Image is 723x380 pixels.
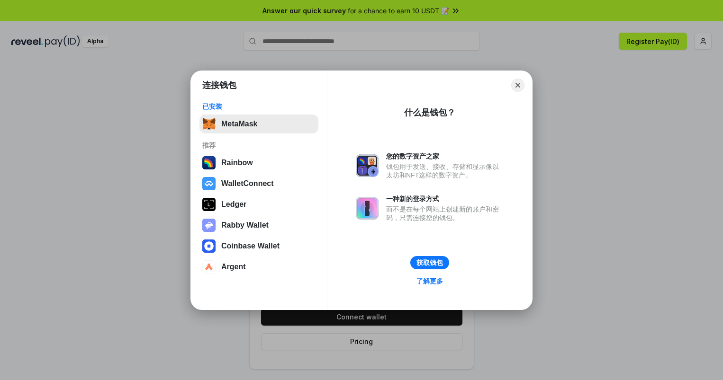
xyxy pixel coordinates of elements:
button: MetaMask [199,115,318,133]
div: WalletConnect [221,179,274,188]
div: Rabby Wallet [221,221,269,230]
button: Ledger [199,195,318,214]
div: 一种新的登录方式 [386,194,504,203]
button: Rainbow [199,153,318,172]
div: 而不是在每个网站上创建新的账户和密码，只需连接您的钱包。 [386,205,504,222]
div: Coinbase Wallet [221,242,280,250]
div: Argent [221,263,246,271]
button: Rabby Wallet [199,216,318,235]
div: 已安装 [202,102,316,111]
div: MetaMask [221,120,257,128]
div: Ledger [221,200,246,209]
div: 什么是钱包？ [404,107,455,118]
div: 钱包用于发送、接收、存储和显示像以太坊和NFT这样的数字资产。 [386,162,504,179]
div: 了解更多 [416,277,443,285]
h1: 连接钱包 [202,80,236,91]
img: svg+xml,%3Csvg%20width%3D%2228%22%20height%3D%2228%22%20viewBox%3D%220%200%2028%2028%22%20fill%3D... [202,177,216,190]
img: svg+xml,%3Csvg%20fill%3D%22none%22%20height%3D%2233%22%20viewBox%3D%220%200%2035%2033%22%20width%... [202,117,216,131]
img: svg+xml,%3Csvg%20width%3D%22120%22%20height%3D%22120%22%20viewBox%3D%220%200%20120%20120%22%20fil... [202,156,216,169]
button: Argent [199,257,318,276]
div: 获取钱包 [416,258,443,267]
div: Rainbow [221,159,253,167]
button: WalletConnect [199,174,318,193]
img: svg+xml,%3Csvg%20width%3D%2228%22%20height%3D%2228%22%20viewBox%3D%220%200%2028%2028%22%20fill%3D... [202,260,216,274]
div: 您的数字资产之家 [386,152,504,160]
button: Coinbase Wallet [199,237,318,256]
img: svg+xml,%3Csvg%20width%3D%2228%22%20height%3D%2228%22%20viewBox%3D%220%200%2028%2028%22%20fill%3D... [202,239,216,253]
img: svg+xml,%3Csvg%20xmlns%3D%22http%3A%2F%2Fwww.w3.org%2F2000%2Fsvg%22%20fill%3D%22none%22%20viewBox... [356,154,379,177]
img: svg+xml,%3Csvg%20xmlns%3D%22http%3A%2F%2Fwww.w3.org%2F2000%2Fsvg%22%20width%3D%2228%22%20height%3... [202,198,216,211]
div: 推荐 [202,141,316,150]
button: 获取钱包 [410,256,449,269]
a: 了解更多 [411,275,449,287]
img: svg+xml,%3Csvg%20xmlns%3D%22http%3A%2F%2Fwww.w3.org%2F2000%2Fsvg%22%20fill%3D%22none%22%20viewBox... [202,219,216,232]
img: svg+xml,%3Csvg%20xmlns%3D%22http%3A%2F%2Fwww.w3.org%2F2000%2Fsvg%22%20fill%3D%22none%22%20viewBox... [356,197,379,220]
button: Close [511,79,524,92]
